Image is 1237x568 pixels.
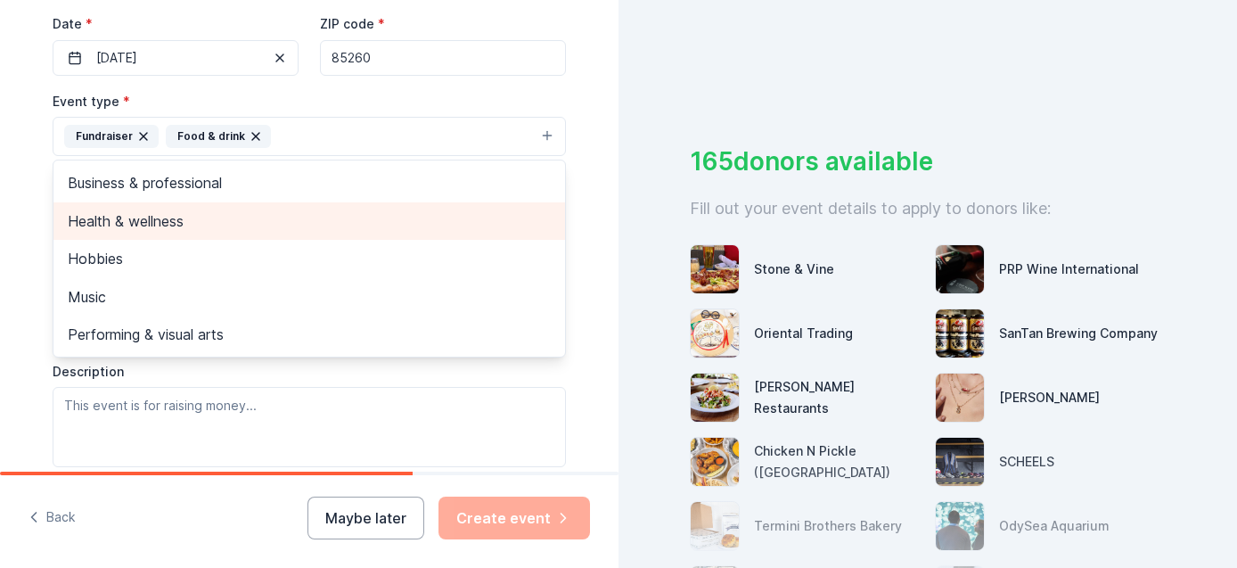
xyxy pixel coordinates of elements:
span: Business & professional [68,171,551,194]
span: Performing & visual arts [68,323,551,346]
span: Health & wellness [68,210,551,233]
span: Hobbies [68,247,551,270]
div: Food & drink [166,125,271,148]
div: FundraiserFood & drink [53,160,566,358]
button: FundraiserFood & drink [53,117,566,156]
div: Fundraiser [64,125,159,148]
span: Music [68,285,551,309]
